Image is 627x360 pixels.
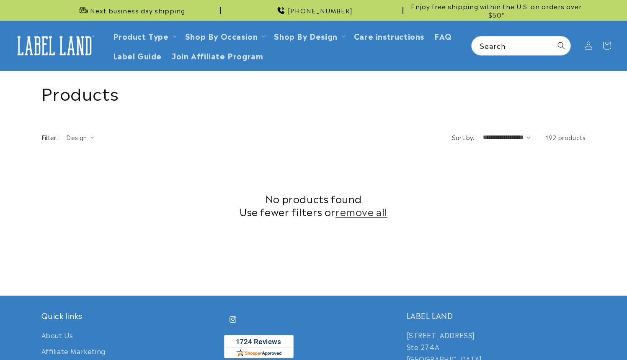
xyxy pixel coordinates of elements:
label: Sort by: [452,133,475,141]
h2: LABEL LAND [407,311,586,320]
span: Care instructions [354,31,424,41]
a: Join Affiliate Program [167,46,268,65]
a: Shop By Design [274,30,337,41]
span: 192 products [545,133,586,141]
span: Join Affiliate Program [172,51,263,60]
a: Care instructions [349,26,429,46]
summary: Design (0 selected) [66,133,94,142]
h2: Quick links [41,311,221,320]
span: Design [66,133,87,141]
a: Label Guide [108,46,167,65]
a: Product Type [113,30,169,41]
a: Label Land [10,30,100,62]
summary: Product Type [108,26,180,46]
a: remove all [335,205,387,218]
span: FAQ [434,31,452,41]
h2: No products found Use fewer filters or [41,192,586,218]
a: FAQ [429,26,457,46]
summary: Shop By Occasion [180,26,269,46]
h1: Products [41,82,586,103]
img: Customer Reviews [224,335,294,358]
span: Next business day shipping [90,6,185,15]
button: Search [552,36,570,55]
h2: Filter: [41,133,58,142]
summary: Shop By Design [269,26,348,46]
span: [PHONE_NUMBER] [288,6,353,15]
span: Label Guide [113,51,162,60]
span: Shop By Occasion [185,31,258,41]
span: Enjoy free shipping within the U.S. on orders over $50* [407,2,586,18]
img: Label Land [13,33,96,59]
